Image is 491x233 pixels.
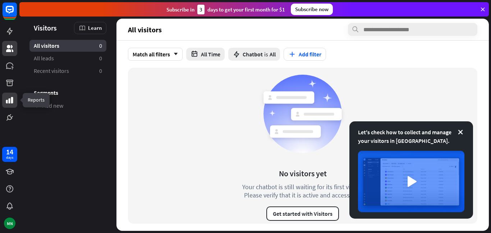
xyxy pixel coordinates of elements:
span: Chatbot [243,51,263,58]
span: All visitors [128,25,162,34]
div: Your chatbot is still waiting for its first visitor. Please verify that it is active and accessible. [229,183,376,199]
a: Add new [29,100,106,112]
i: arrow_down [170,52,178,56]
button: Get started with Visitors [266,206,339,221]
span: is [264,51,268,58]
div: MN [4,218,15,229]
div: 3 [197,5,205,14]
div: Let's check how to collect and manage your visitors in [GEOGRAPHIC_DATA]. [358,128,464,145]
div: Subscribe now [291,4,333,15]
a: All leads 0 [29,52,106,64]
div: Match all filters [128,48,183,61]
div: 14 [6,149,13,155]
button: All Time [186,48,225,61]
a: 14 days [2,147,17,162]
aside: 0 [99,55,102,62]
span: Learn [88,24,102,31]
div: Subscribe in days to get your first month for $1 [166,5,285,14]
a: Recent visitors 0 [29,65,106,77]
span: All [270,51,276,58]
div: days [6,155,13,160]
div: No visitors yet [279,168,327,178]
button: Add filter [284,48,326,61]
span: Visitors [34,24,57,32]
span: All visitors [34,42,59,50]
aside: 0 [99,42,102,50]
span: All leads [34,55,54,62]
img: image [358,151,464,212]
aside: 0 [99,67,102,75]
h3: Segments [29,89,106,96]
span: Recent visitors [34,67,69,75]
button: Open LiveChat chat widget [6,3,27,24]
